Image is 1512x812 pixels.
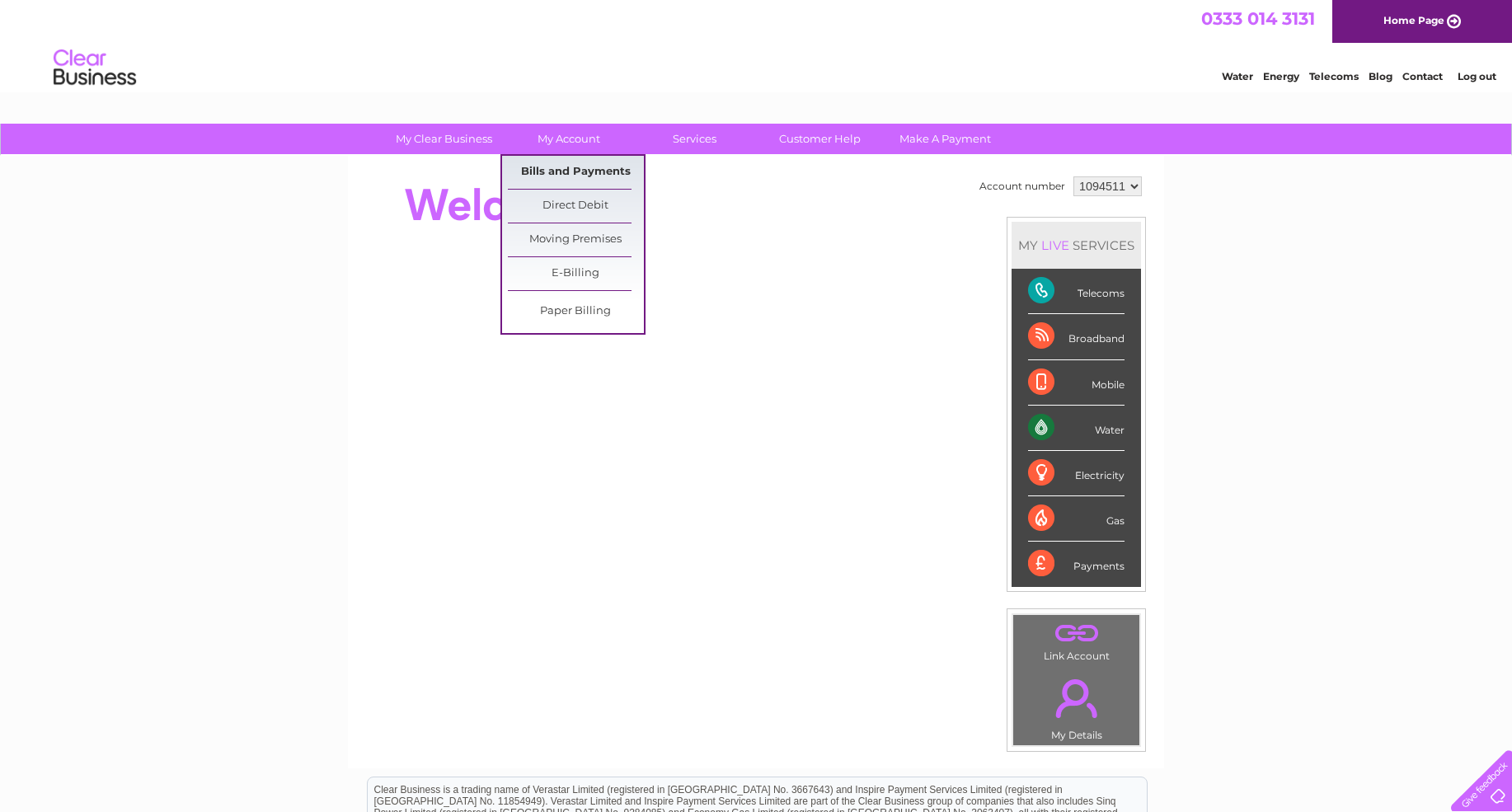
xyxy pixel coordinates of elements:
[1028,496,1125,542] div: Gas
[1369,70,1392,82] a: Blog
[1038,237,1073,253] div: LIVE
[1028,360,1125,406] div: Mobile
[368,9,1147,80] div: Clear Business is a trading name of Verastar Limited (registered in [GEOGRAPHIC_DATA] No. 3667643...
[1028,542,1125,586] div: Payments
[1028,451,1125,496] div: Electricity
[1028,314,1125,359] div: Broadband
[1222,70,1253,82] a: Water
[1028,406,1125,451] div: Water
[1458,70,1496,82] a: Log out
[1012,665,1140,746] td: My Details
[508,223,644,256] a: Moving Premises
[1017,619,1135,648] a: .
[508,295,644,328] a: Paper Billing
[877,124,1013,154] a: Make A Payment
[1012,222,1141,269] div: MY SERVICES
[1028,269,1125,314] div: Telecoms
[1017,669,1135,727] a: .
[376,124,512,154] a: My Clear Business
[975,172,1069,200] td: Account number
[1012,614,1140,666] td: Link Account
[508,190,644,223] a: Direct Debit
[1402,70,1443,82] a: Contact
[1309,70,1359,82] a: Telecoms
[508,156,644,189] a: Bills and Payments
[508,257,644,290] a: E-Billing
[1201,8,1315,29] a: 0333 014 3131
[501,124,637,154] a: My Account
[1263,70,1299,82] a: Energy
[752,124,888,154] a: Customer Help
[53,43,137,93] img: logo.png
[627,124,763,154] a: Services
